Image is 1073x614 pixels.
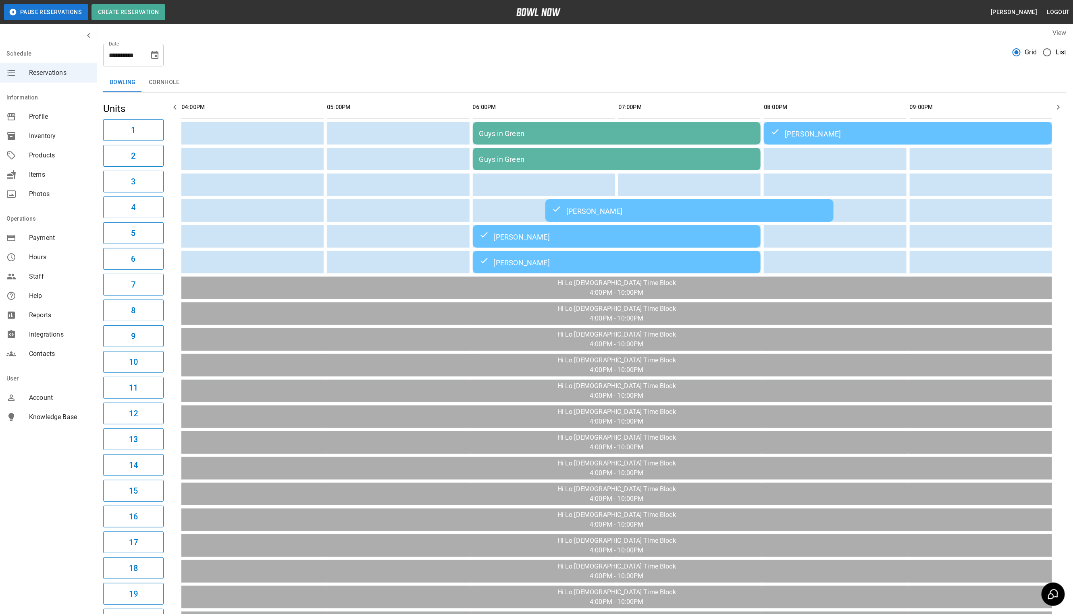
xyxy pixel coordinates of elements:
[103,119,164,141] button: 1
[327,96,469,119] th: 05:00PM
[103,351,164,373] button: 10
[29,68,90,78] span: Reservations
[29,412,90,422] span: Knowledge Base
[29,131,90,141] span: Inventory
[103,222,164,244] button: 5
[103,506,164,527] button: 16
[129,484,138,497] h6: 15
[129,587,138,600] h6: 19
[131,227,135,240] h6: 5
[129,562,138,575] h6: 18
[103,428,164,450] button: 13
[103,403,164,424] button: 12
[129,381,138,394] h6: 11
[103,377,164,399] button: 11
[131,149,135,162] h6: 2
[131,124,135,136] h6: 1
[1044,5,1073,20] button: Logout
[479,129,755,138] div: Guys in Green
[103,73,142,92] button: Bowling
[103,531,164,553] button: 17
[129,356,138,368] h6: 10
[29,310,90,320] span: Reports
[103,454,164,476] button: 14
[129,510,138,523] h6: 16
[103,196,164,218] button: 4
[29,112,90,122] span: Profile
[131,330,135,343] h6: 9
[770,128,1046,138] div: [PERSON_NAME]
[29,170,90,180] span: Items
[4,4,88,20] button: Pause Reservations
[29,151,90,160] span: Products
[181,96,324,119] th: 04:00PM
[131,175,135,188] h6: 3
[129,433,138,446] h6: 13
[552,206,827,215] div: [PERSON_NAME]
[473,96,615,119] th: 06:00PM
[479,155,755,163] div: Guys in Green
[1052,29,1067,37] label: View
[29,393,90,403] span: Account
[103,73,1067,92] div: inventory tabs
[988,5,1040,20] button: [PERSON_NAME]
[129,459,138,471] h6: 14
[103,171,164,192] button: 3
[29,349,90,359] span: Contacts
[131,252,135,265] h6: 6
[103,248,164,270] button: 6
[618,96,761,119] th: 07:00PM
[516,8,561,16] img: logo
[103,583,164,605] button: 19
[29,233,90,243] span: Payment
[129,536,138,549] h6: 17
[103,145,164,167] button: 2
[479,232,755,241] div: [PERSON_NAME]
[131,201,135,214] h6: 4
[29,272,90,281] span: Staff
[910,96,1052,119] th: 09:00PM
[129,407,138,420] h6: 12
[29,189,90,199] span: Photos
[29,252,90,262] span: Hours
[131,278,135,291] h6: 7
[1025,48,1037,57] span: Grid
[91,4,165,20] button: Create Reservation
[29,291,90,301] span: Help
[131,304,135,317] h6: 8
[142,73,186,92] button: Cornhole
[103,274,164,296] button: 7
[147,47,163,63] button: Choose date, selected date is Sep 24, 2025
[764,96,906,119] th: 08:00PM
[479,257,755,267] div: [PERSON_NAME]
[29,330,90,339] span: Integrations
[103,300,164,321] button: 8
[1056,48,1067,57] span: List
[103,325,164,347] button: 9
[103,557,164,579] button: 18
[103,102,164,115] h5: Units
[103,480,164,502] button: 15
